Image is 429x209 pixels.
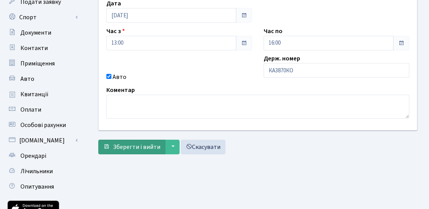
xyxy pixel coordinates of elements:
span: Орендарі [20,152,46,160]
button: Зберегти і вийти [98,140,165,154]
label: Час по [264,27,283,36]
span: Зберегти і вийти [113,143,160,151]
span: Опитування [20,182,54,191]
a: Авто [4,71,81,87]
input: AA0001AA [264,63,409,78]
label: Коментар [106,85,135,95]
a: Орендарі [4,148,81,164]
span: Документи [20,28,51,37]
span: Контакти [20,44,48,52]
a: Лічильники [4,164,81,179]
span: Приміщення [20,59,55,68]
label: Авто [113,72,126,82]
a: Контакти [4,40,81,56]
span: Особові рахунки [20,121,66,129]
span: Авто [20,75,34,83]
span: Оплати [20,105,41,114]
a: [DOMAIN_NAME] [4,133,81,148]
a: Спорт [4,10,81,25]
span: Лічильники [20,167,53,176]
label: Час з [106,27,125,36]
a: Скасувати [181,140,225,154]
a: Оплати [4,102,81,117]
a: Документи [4,25,81,40]
a: Опитування [4,179,81,194]
a: Приміщення [4,56,81,71]
span: Квитанції [20,90,49,99]
label: Держ. номер [264,54,300,63]
a: Квитанції [4,87,81,102]
a: Особові рахунки [4,117,81,133]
